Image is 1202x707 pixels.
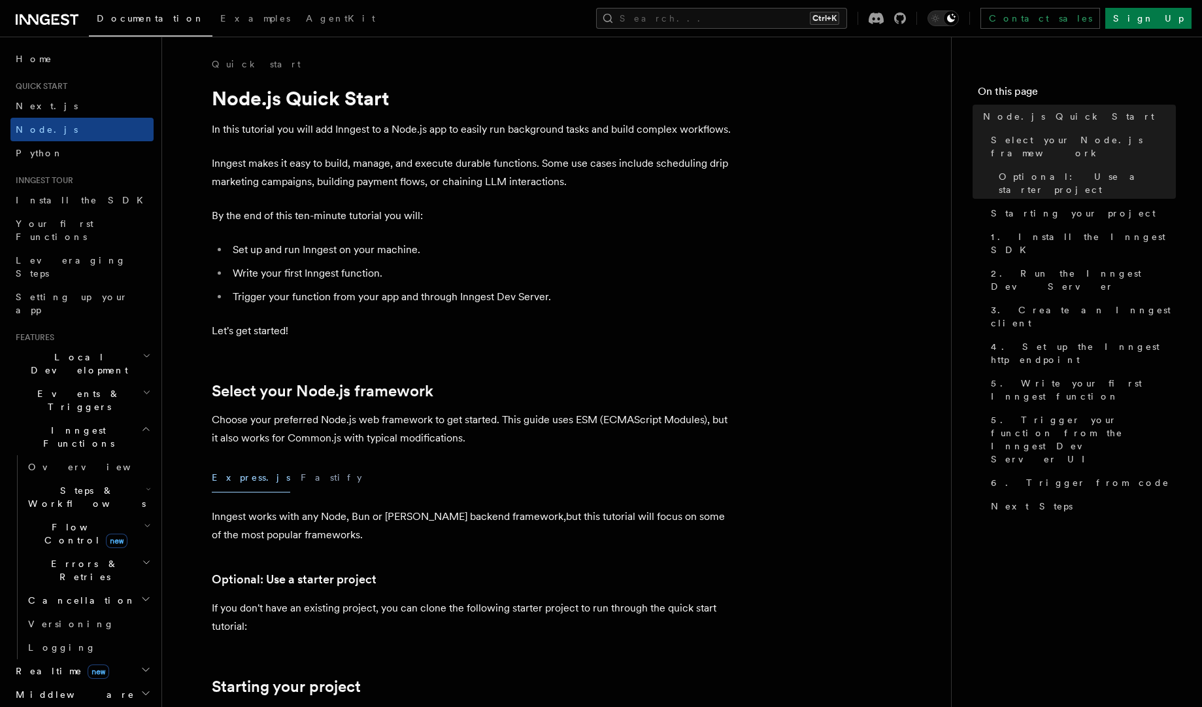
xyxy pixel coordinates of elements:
span: Steps & Workflows [23,484,146,510]
button: Express.js [212,463,290,492]
span: Features [10,332,54,343]
span: Inngest tour [10,175,73,186]
li: Write your first Inngest function. [229,264,735,283]
a: Python [10,141,154,165]
span: Documentation [97,13,205,24]
p: Inngest works with any Node, Bun or [PERSON_NAME] backend framework,but this tutorial will focus ... [212,508,735,544]
li: Set up and run Inngest on your machine. [229,241,735,259]
a: Next Steps [986,494,1176,518]
button: Realtimenew [10,659,154,683]
button: Search...Ctrl+K [596,8,847,29]
li: Trigger your function from your app and through Inngest Dev Server. [229,288,735,306]
span: AgentKit [306,13,375,24]
span: Examples [220,13,290,24]
span: Select your Node.js framework [991,133,1176,160]
span: 2. Run the Inngest Dev Server [991,267,1176,293]
a: 2. Run the Inngest Dev Server [986,262,1176,298]
h1: Node.js Quick Start [212,86,735,110]
kbd: Ctrl+K [810,12,839,25]
a: Optional: Use a starter project [993,165,1176,201]
span: 3. Create an Inngest client [991,303,1176,330]
a: 5. Trigger your function from the Inngest Dev Server UI [986,408,1176,471]
span: 5. Write your first Inngest function [991,377,1176,403]
span: new [106,534,127,548]
span: Errors & Retries [23,557,142,583]
button: Toggle dark mode [927,10,959,26]
span: Inngest Functions [10,424,141,450]
a: 4. Set up the Inngest http endpoint [986,335,1176,371]
button: Fastify [301,463,362,492]
span: Overview [28,462,163,472]
button: Middleware [10,683,154,706]
span: Logging [28,642,96,653]
p: Let's get started! [212,322,735,340]
a: Your first Functions [10,212,154,249]
h4: On this page [978,84,1176,105]
p: By the end of this ten-minute tutorial you will: [212,207,735,225]
a: Overview [23,455,154,479]
span: Events & Triggers [10,387,142,413]
a: AgentKit [298,4,383,35]
span: Node.js Quick Start [983,110,1154,123]
a: Node.js [10,118,154,141]
a: 1. Install the Inngest SDK [986,225,1176,262]
a: Logging [23,636,154,659]
button: Flow Controlnew [23,515,154,552]
span: Install the SDK [16,195,151,205]
button: Steps & Workflows [23,479,154,515]
p: Inngest makes it easy to build, manage, and execute durable functions. Some use cases include sch... [212,154,735,191]
a: Starting your project [986,201,1176,225]
a: 6. Trigger from code [986,471,1176,494]
div: Inngest Functions [10,455,154,659]
a: Versioning [23,612,154,636]
span: 4. Set up the Inngest http endpoint [991,340,1176,366]
span: Quick start [10,81,67,92]
a: Optional: Use a starter project [212,570,376,589]
span: Flow Control [23,521,144,547]
button: Inngest Functions [10,419,154,455]
a: Starting your project [212,678,361,696]
span: Next.js [16,101,78,111]
a: Install the SDK [10,188,154,212]
span: 5. Trigger your function from the Inngest Dev Server UI [991,413,1176,466]
button: Errors & Retries [23,552,154,589]
p: Choose your preferred Node.js web framework to get started. This guide uses ESM (ECMAScript Modul... [212,411,735,447]
span: Leveraging Steps [16,255,126,279]
button: Cancellation [23,589,154,612]
span: Python [16,148,63,158]
a: Sign Up [1105,8,1192,29]
span: Node.js [16,124,78,135]
a: Select your Node.js framework [986,128,1176,165]
span: 1. Install the Inngest SDK [991,230,1176,256]
span: Local Development [10,351,142,377]
a: Leveraging Steps [10,249,154,285]
a: Node.js Quick Start [978,105,1176,128]
button: Local Development [10,345,154,382]
span: Home [16,52,52,65]
span: Your first Functions [16,218,93,242]
a: 3. Create an Inngest client [986,298,1176,335]
button: Events & Triggers [10,382,154,419]
span: 6. Trigger from code [991,476,1169,489]
span: Realtime [10,664,109,678]
span: Versioning [28,619,114,629]
span: Cancellation [23,594,136,607]
span: Setting up your app [16,292,128,315]
p: If you don't have an existing project, you can clone the following starter project to run through... [212,599,735,636]
a: Next.js [10,94,154,118]
a: Contact sales [980,8,1100,29]
span: Next Steps [991,500,1073,513]
a: Examples [212,4,298,35]
a: Documentation [89,4,212,37]
span: Starting your project [991,207,1156,220]
p: In this tutorial you will add Inngest to a Node.js app to easily run background tasks and build c... [212,120,735,139]
a: Select your Node.js framework [212,382,433,400]
a: Home [10,47,154,71]
a: 5. Write your first Inngest function [986,371,1176,408]
span: Optional: Use a starter project [999,170,1176,196]
span: new [88,664,109,679]
a: Setting up your app [10,285,154,322]
a: Quick start [212,58,301,71]
span: Middleware [10,688,135,701]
